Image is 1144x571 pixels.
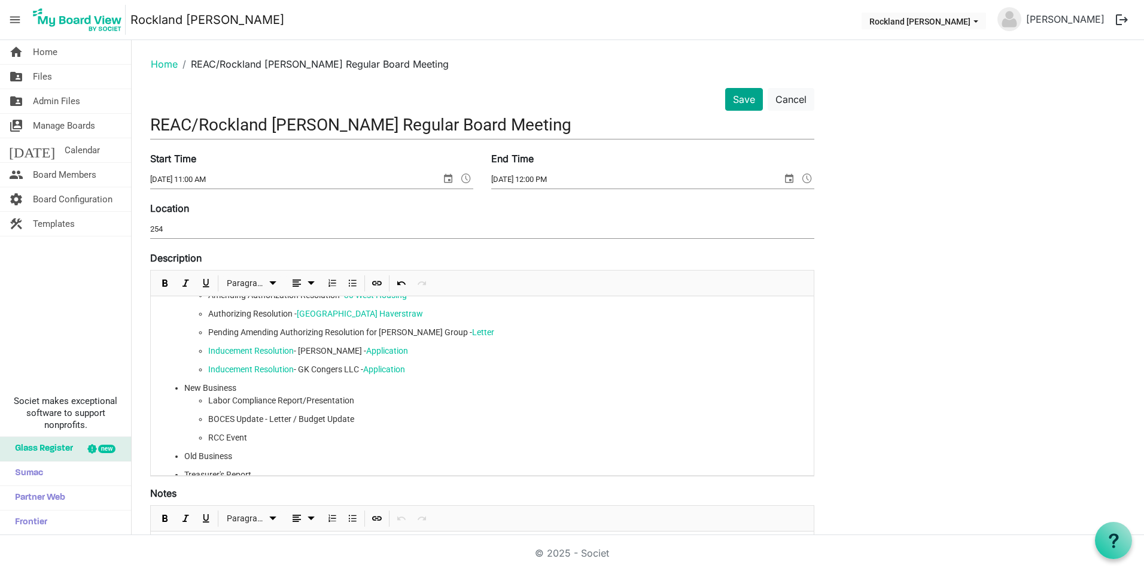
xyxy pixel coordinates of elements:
button: dropdownbutton [285,511,320,526]
div: Formats [220,271,284,296]
span: Sumac [9,461,43,485]
div: Bulleted List [342,271,363,296]
button: Undo [394,276,410,291]
label: Start Time [150,151,196,166]
button: Paragraph dropdownbutton [223,511,282,526]
button: Insert Link [369,511,385,526]
span: Societ makes exceptional software to support nonprofits. [5,395,126,431]
button: logout [1109,7,1134,32]
img: My Board View Logo [29,5,126,35]
button: Numbered List [324,276,340,291]
div: Numbered List [322,271,342,296]
label: Notes [150,486,177,500]
button: Underline [198,511,214,526]
div: Alignments [284,271,322,296]
li: Authorizing Resolution - [208,308,804,320]
span: settings [9,187,23,211]
button: Bulleted List [345,276,361,291]
li: REAC/Rockland [PERSON_NAME] Regular Board Meeting [178,57,449,71]
span: [DATE] [9,138,55,162]
button: dropdownbutton [285,276,320,291]
span: Templates [33,212,75,236]
span: select [782,171,796,186]
button: Italic [178,276,194,291]
li: Old Business [184,450,804,463]
div: Italic [175,271,196,296]
div: Formats [220,506,284,531]
div: Undo [391,271,412,296]
span: Calendar [65,138,100,162]
div: Insert Link [367,271,387,296]
img: no-profile-picture.svg [997,7,1021,31]
li: Action Items [184,277,804,376]
span: folder_shared [9,89,23,113]
button: Underline [198,276,214,291]
li: Labor Compliance Report/Presentation [208,394,804,407]
span: Admin Files [33,89,80,113]
div: new [98,445,115,453]
button: Bulleted List [345,511,361,526]
span: people [9,163,23,187]
span: folder_shared [9,65,23,89]
span: menu [4,8,26,31]
button: Italic [178,511,194,526]
div: Bold [155,506,175,531]
div: Underline [196,271,216,296]
span: Frontier [9,511,47,534]
div: Numbered List [322,506,342,531]
div: Insert Link [367,506,387,531]
label: Description [150,251,202,265]
span: Files [33,65,52,89]
a: Application [366,346,408,356]
li: BOCES Update - Letter / Budget Update [208,413,804,426]
button: Bold [157,276,174,291]
li: New Business [184,382,804,444]
li: - GK Congers LLC - [208,363,804,376]
div: Bold [155,271,175,296]
div: Italic [175,506,196,531]
span: home [9,40,23,64]
label: Location [150,201,189,215]
li: Pending Amending Authorizing Resolution for [PERSON_NAME] Group - [208,326,804,339]
button: Bold [157,511,174,526]
input: Title [150,111,814,139]
div: Bulleted List [342,506,363,531]
div: Alignments [284,506,322,531]
li: RCC Event [208,432,804,444]
span: Board Members [33,163,96,187]
button: Cancel [768,88,814,111]
button: Rockland IDA dropdownbutton [862,13,986,29]
li: - [PERSON_NAME] - [208,345,804,357]
a: Rockland [PERSON_NAME] [130,8,284,32]
a: My Board View Logo [29,5,130,35]
a: [PERSON_NAME] [1021,7,1109,31]
li: Treasurer's Report [184,469,804,494]
span: Home [33,40,57,64]
a: Letter [472,327,494,337]
a: Application [363,365,405,374]
span: Paragraph [227,276,266,291]
button: Paragraph dropdownbutton [223,276,282,291]
a: Inducement Resolution [208,346,294,356]
span: select [441,171,455,186]
button: Insert Link [369,276,385,291]
a: Home [151,58,178,70]
label: End Time [491,151,534,166]
span: Paragraph [227,511,266,526]
span: switch_account [9,114,23,138]
span: construction [9,212,23,236]
div: Underline [196,506,216,531]
button: Save [725,88,763,111]
span: Glass Register [9,437,73,461]
a: Inducement Resolution [208,365,294,374]
span: Manage Boards [33,114,95,138]
button: Numbered List [324,511,340,526]
span: Board Configuration [33,187,112,211]
a: © 2025 - Societ [535,547,609,559]
span: Partner Web [9,486,65,510]
a: [GEOGRAPHIC_DATA] Haverstraw [297,309,423,318]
